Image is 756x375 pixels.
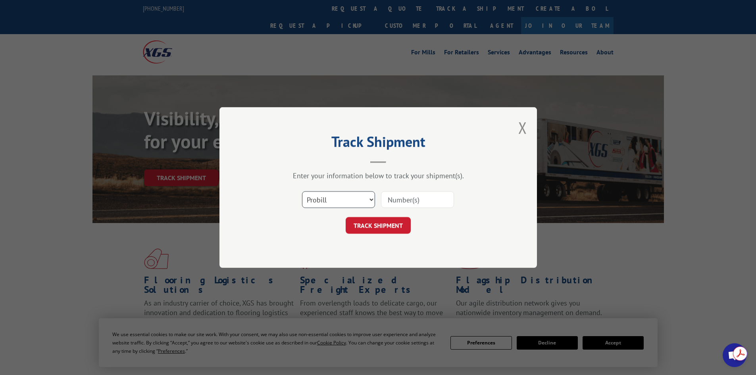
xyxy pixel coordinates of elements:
[259,171,497,180] div: Enter your information below to track your shipment(s).
[723,343,746,367] div: Open chat
[381,191,454,208] input: Number(s)
[518,117,527,138] button: Close modal
[259,136,497,151] h2: Track Shipment
[346,217,411,234] button: TRACK SHIPMENT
